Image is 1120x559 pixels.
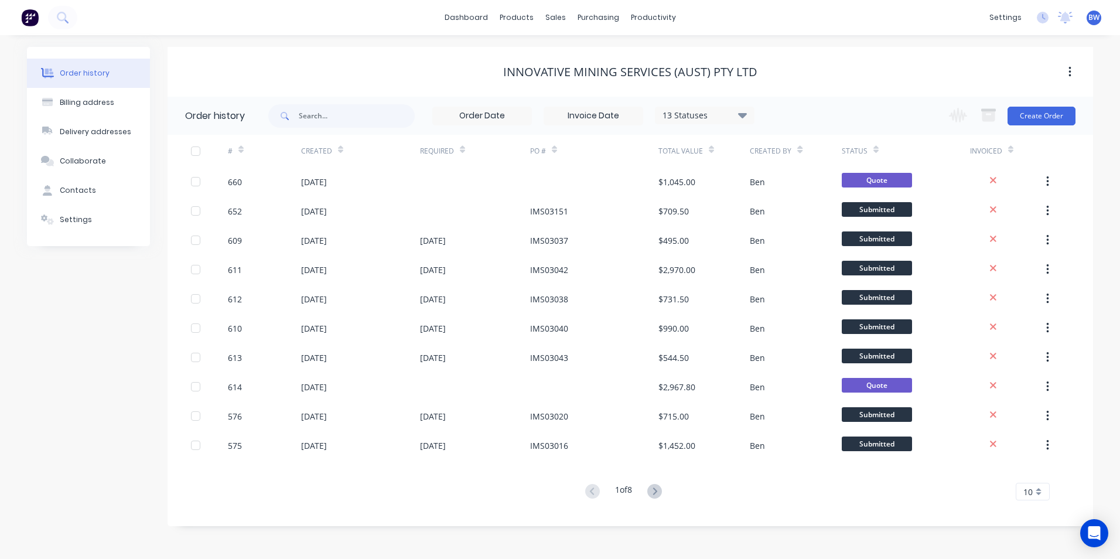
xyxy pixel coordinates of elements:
button: Billing address [27,88,150,117]
div: Delivery addresses [60,127,131,137]
div: [DATE] [301,439,327,452]
span: Submitted [842,437,912,451]
span: Quote [842,378,912,393]
div: $715.00 [658,410,689,422]
div: Total Value [658,146,703,156]
div: Total Value [658,135,750,167]
button: Settings [27,205,150,234]
div: Ben [750,234,765,247]
div: Ben [750,322,765,335]
div: Status [842,135,970,167]
div: Contacts [60,185,96,196]
div: 612 [228,293,242,305]
div: [DATE] [301,176,327,188]
div: $2,970.00 [658,264,695,276]
div: Invoiced [970,135,1043,167]
span: Submitted [842,290,912,305]
div: Ben [750,381,765,393]
div: Ben [750,293,765,305]
div: products [494,9,539,26]
div: 1 of 8 [615,483,632,500]
div: Innovative Mining Services (Aust) Pty Ltd [503,65,757,79]
div: 660 [228,176,242,188]
input: Invoice Date [544,107,643,125]
div: Open Intercom Messenger [1080,519,1108,547]
div: [DATE] [420,322,446,335]
div: Created By [750,146,791,156]
span: Submitted [842,319,912,334]
div: [DATE] [420,234,446,247]
button: Contacts [27,176,150,205]
div: PO # [530,146,546,156]
div: 614 [228,381,242,393]
div: IMS03043 [530,352,568,364]
div: # [228,135,301,167]
input: Order Date [433,107,531,125]
span: Submitted [842,407,912,422]
button: Delivery addresses [27,117,150,146]
div: IMS03020 [530,410,568,422]
div: # [228,146,233,156]
div: Ben [750,176,765,188]
div: sales [539,9,572,26]
div: IMS03042 [530,264,568,276]
div: settings [984,9,1027,26]
span: Submitted [842,261,912,275]
div: $731.50 [658,293,689,305]
div: $709.50 [658,205,689,217]
span: Quote [842,173,912,188]
div: [DATE] [420,352,446,364]
div: Ben [750,410,765,422]
div: Created [301,146,332,156]
div: 609 [228,234,242,247]
div: [DATE] [301,264,327,276]
div: 613 [228,352,242,364]
div: Created By [750,135,841,167]
span: Submitted [842,231,912,246]
span: 10 [1023,486,1033,498]
div: [DATE] [420,439,446,452]
div: $1,045.00 [658,176,695,188]
span: Submitted [842,202,912,217]
div: IMS03016 [530,439,568,452]
div: Status [842,146,868,156]
button: Create Order [1008,107,1075,125]
button: Collaborate [27,146,150,176]
div: IMS03040 [530,322,568,335]
div: Ben [750,439,765,452]
div: Ben [750,264,765,276]
div: [DATE] [301,410,327,422]
div: $495.00 [658,234,689,247]
div: Collaborate [60,156,106,166]
div: [DATE] [420,410,446,422]
div: Settings [60,214,92,225]
div: Required [420,146,454,156]
button: Order history [27,59,150,88]
span: BW [1088,12,1099,23]
div: $1,452.00 [658,439,695,452]
input: Search... [299,104,415,128]
a: dashboard [439,9,494,26]
div: $2,967.80 [658,381,695,393]
div: productivity [625,9,682,26]
div: Ben [750,205,765,217]
div: [DATE] [301,322,327,335]
div: Created [301,135,420,167]
div: [DATE] [420,264,446,276]
div: [DATE] [301,352,327,364]
div: Ben [750,352,765,364]
div: Order history [185,109,245,123]
span: Submitted [842,349,912,363]
div: 575 [228,439,242,452]
div: purchasing [572,9,625,26]
img: Factory [21,9,39,26]
div: [DATE] [301,381,327,393]
div: [DATE] [301,205,327,217]
div: PO # [530,135,658,167]
div: [DATE] [301,293,327,305]
div: [DATE] [420,293,446,305]
div: $990.00 [658,322,689,335]
div: Order history [60,68,110,79]
div: 13 Statuses [655,109,754,122]
div: 610 [228,322,242,335]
